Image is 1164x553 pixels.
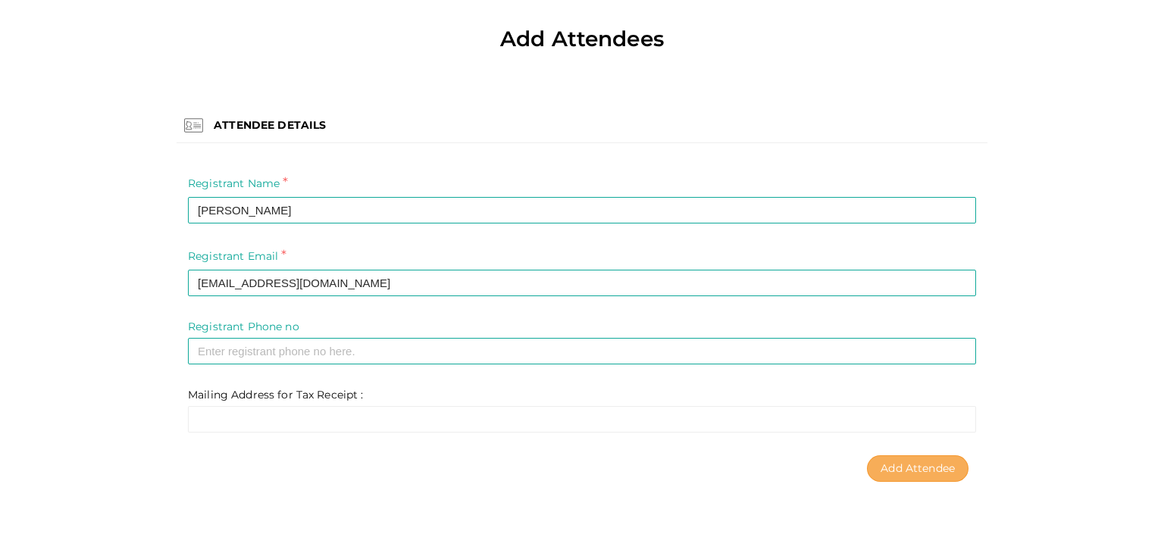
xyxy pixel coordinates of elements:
button: Add Attendee [867,455,968,482]
label: ATTENDEE DETAILS [214,117,326,133]
img: id-card.png [184,116,203,135]
input: Enter registrant name here. [188,197,976,223]
label: Mailing Address for Tax Receipt : [188,387,364,402]
label: Add Attendees [500,22,664,56]
input: Please enter your mobile number [188,338,976,364]
span: Registrant Email [188,249,278,263]
span: Add Attendee [881,461,955,475]
span: Registrant Phone no [188,320,299,333]
input: Enter registrant email here. [188,270,976,296]
span: Registrant Name [188,177,280,190]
